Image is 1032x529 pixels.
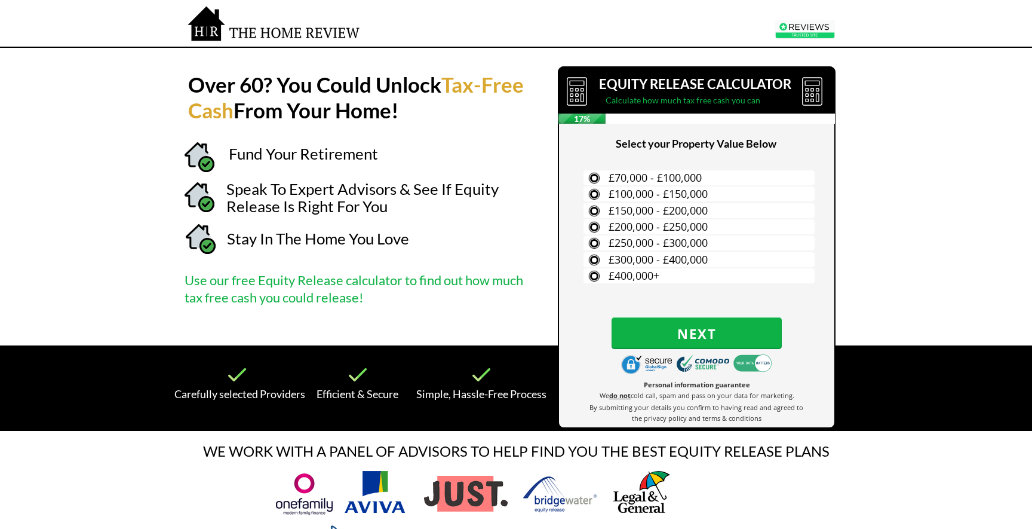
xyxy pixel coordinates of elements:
span: We cold call, spam and pass on your data for marketing. [600,391,794,400]
strong: Over 60? You Could Unlock [188,72,441,97]
span: Efficient & Secure [317,387,398,400]
strong: From Your Home! [234,97,399,123]
span: WE WORK WITH A PANEL OF ADVISORS TO HELP FIND YOU THE BEST EQUITY RELEASE PLANS [203,442,830,460]
span: Carefully selected Providers [174,387,305,400]
span: £250,000 - £300,000 [609,236,708,250]
span: £100,000 - £150,000 [609,186,708,201]
span: Use our free Equity Release calculator to find out how much tax free cash you could release! [185,272,523,305]
strong: do not [609,391,631,400]
span: Simple, Hassle-Free Process [416,387,546,400]
span: Select your Property Value Below [616,137,776,150]
span: EQUITY RELEASE CALCULATOR [599,76,791,92]
span: £200,000 - £250,000 [609,219,708,234]
span: Fund Your Retirement [229,144,378,163]
strong: Tax-Free Cash [188,72,524,123]
span: £70,000 - £100,000 [609,170,702,185]
span: £400,000+ [609,268,659,283]
span: Personal information guarantee [644,380,750,389]
span: Calculate how much tax free cash you can release [606,95,760,123]
span: Stay In The Home You Love [227,229,409,248]
span: £300,000 - £400,000 [609,252,708,267]
button: Next [612,317,782,349]
span: £150,000 - £200,000 [609,203,708,218]
span: Speak To Expert Advisors & See If Equity Release Is Right For You [226,179,499,216]
span: Next [612,326,782,341]
span: 17% [558,114,606,124]
span: By submitting your details you confirm to having read and agreed to the privacy policy and terms ... [589,403,803,423]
